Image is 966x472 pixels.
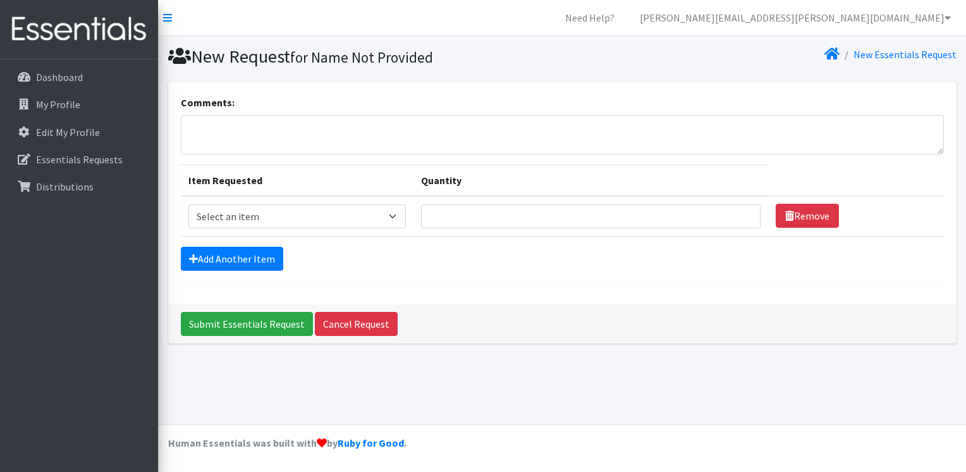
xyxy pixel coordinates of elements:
[630,5,961,30] a: [PERSON_NAME][EMAIL_ADDRESS][PERSON_NAME][DOMAIN_NAME]
[5,65,153,90] a: Dashboard
[168,46,558,68] h1: New Request
[5,92,153,117] a: My Profile
[338,437,404,449] a: Ruby for Good
[36,153,123,166] p: Essentials Requests
[36,180,94,193] p: Distributions
[36,98,80,111] p: My Profile
[181,312,313,336] input: Submit Essentials Request
[290,48,433,66] small: for Name Not Provided
[555,5,625,30] a: Need Help?
[181,95,235,110] label: Comments:
[5,8,153,51] img: HumanEssentials
[36,71,83,84] p: Dashboard
[413,165,768,196] th: Quantity
[181,247,283,271] a: Add Another Item
[168,437,407,449] strong: Human Essentials was built with by .
[36,126,100,139] p: Edit My Profile
[5,147,153,172] a: Essentials Requests
[181,165,414,196] th: Item Requested
[315,312,398,336] a: Cancel Request
[5,174,153,199] a: Distributions
[5,120,153,145] a: Edit My Profile
[853,48,957,61] a: New Essentials Request
[776,204,839,228] a: Remove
